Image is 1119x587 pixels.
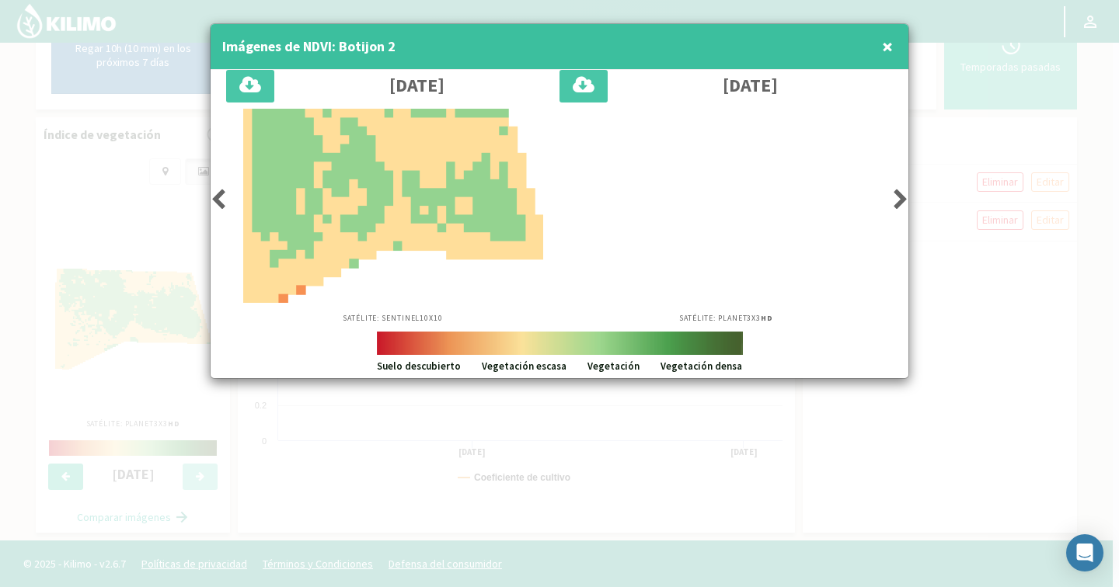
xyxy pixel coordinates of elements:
[761,313,773,323] b: HD
[343,312,443,324] p: Satélite: Sentinel
[222,36,396,57] h4: Imágenes de NDVI: Botijon 2
[420,313,443,323] span: 10X10
[377,359,461,374] p: Suelo descubierto
[1066,534,1103,571] div: Open Intercom Messenger
[679,312,773,324] p: Satélite: Planet
[878,31,897,62] button: Close
[723,75,778,96] h3: [DATE]
[389,75,444,96] h3: [DATE]
[482,359,566,374] p: Vegetación escasa
[747,313,773,323] span: 3X3
[587,359,640,374] p: Vegetación
[661,359,742,374] p: Vegetación densa
[882,33,893,59] span: ×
